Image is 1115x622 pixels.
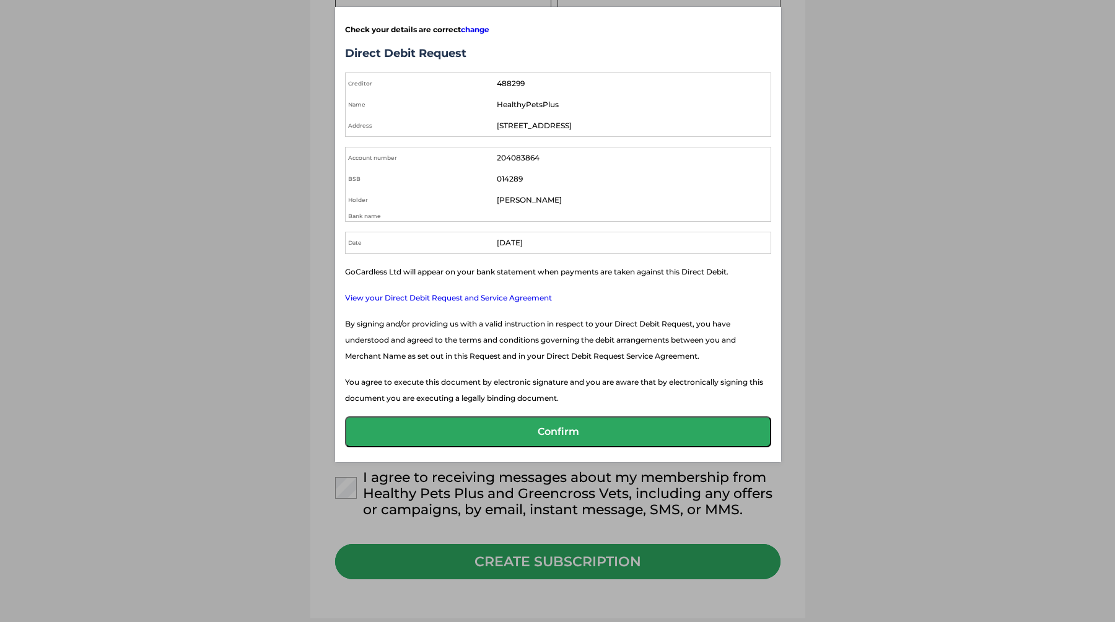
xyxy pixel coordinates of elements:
td: Creditor [346,72,494,94]
td: 014289 [494,169,771,190]
a: change [461,25,489,34]
td: Bank name [346,211,494,222]
button: Confirm [345,416,771,447]
td: [DATE] [494,232,771,253]
h2: Direct Debit Request [345,48,771,60]
p: You agree to execute this document by electronic signature and you are aware that by electronical... [345,374,771,406]
td: 204083864 [494,147,771,169]
p: Check your details are correct [345,22,771,38]
td: Account number [346,147,494,169]
td: [PERSON_NAME] [494,190,771,211]
p: By signing and/or providing us with a valid instruction in respect to your Direct Debit Request, ... [345,316,771,364]
td: Date [346,232,494,253]
td: HealthyPetsPlus [494,94,771,115]
td: 488299 [494,72,771,94]
a: View your Direct Debit Request and Service Agreement [345,293,552,302]
td: BSB [346,169,494,190]
p: GoCardless Ltd will appear on your bank statement when payments are taken against this Direct Debit. [345,264,771,280]
td: [STREET_ADDRESS] [494,115,771,137]
td: Name [346,94,494,115]
td: Holder [346,190,494,211]
td: Address [346,115,494,137]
